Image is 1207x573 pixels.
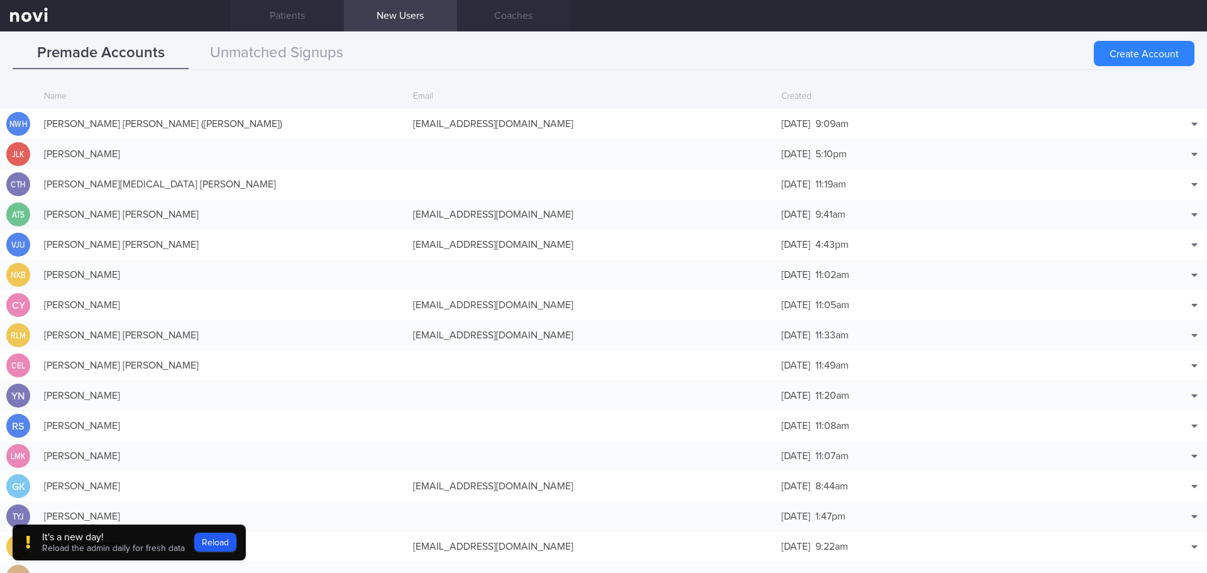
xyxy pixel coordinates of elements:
[38,202,407,227] div: [PERSON_NAME] [PERSON_NAME]
[38,443,407,469] div: [PERSON_NAME]
[781,300,810,310] span: [DATE]
[815,149,847,159] span: 5:10pm
[407,85,776,109] div: Email
[6,293,30,318] div: CY
[781,179,810,189] span: [DATE]
[815,240,849,250] span: 4:43pm
[6,474,30,499] div: GK
[407,474,776,499] div: [EMAIL_ADDRESS][DOMAIN_NAME]
[781,451,810,461] span: [DATE]
[8,203,28,227] div: ATS
[38,111,407,136] div: [PERSON_NAME] [PERSON_NAME] ([PERSON_NAME])
[38,353,407,378] div: [PERSON_NAME] [PERSON_NAME]
[8,112,28,136] div: NWH
[781,421,810,431] span: [DATE]
[38,142,407,167] div: [PERSON_NAME]
[38,262,407,287] div: [PERSON_NAME]
[815,360,849,370] span: 11:49am
[38,292,407,318] div: [PERSON_NAME]
[8,353,28,378] div: CEL
[6,384,30,408] div: YN
[781,119,810,129] span: [DATE]
[6,535,30,559] div: XS
[775,85,1144,109] div: Created
[781,330,810,340] span: [DATE]
[42,544,185,553] span: Reload the admin daily for fresh data
[781,391,810,401] span: [DATE]
[407,202,776,227] div: [EMAIL_ADDRESS][DOMAIN_NAME]
[42,531,185,543] div: It's a new day!
[815,542,848,552] span: 9:22am
[8,142,28,167] div: JLK
[815,421,849,431] span: 11:08am
[38,504,407,529] div: [PERSON_NAME]
[407,323,776,348] div: [EMAIL_ADDRESS][DOMAIN_NAME]
[194,533,236,552] button: Reload
[38,232,407,257] div: [PERSON_NAME] [PERSON_NAME]
[38,85,407,109] div: Name
[8,263,28,287] div: NKB
[38,474,407,499] div: [PERSON_NAME]
[38,413,407,438] div: [PERSON_NAME]
[815,270,849,280] span: 11:02am
[38,323,407,348] div: [PERSON_NAME] [PERSON_NAME]
[781,270,810,280] span: [DATE]
[407,292,776,318] div: [EMAIL_ADDRESS][DOMAIN_NAME]
[815,511,846,521] span: 1:47pm
[407,232,776,257] div: [EMAIL_ADDRESS][DOMAIN_NAME]
[781,149,810,159] span: [DATE]
[8,172,28,197] div: CTH
[1094,41,1194,66] button: Create Account
[38,172,407,197] div: [PERSON_NAME][MEDICAL_DATA] [PERSON_NAME]
[8,504,28,529] div: TYJ
[815,451,849,461] span: 11:07am
[38,383,407,408] div: [PERSON_NAME]
[815,391,849,401] span: 11:20am
[407,111,776,136] div: [EMAIL_ADDRESS][DOMAIN_NAME]
[781,511,810,521] span: [DATE]
[815,179,846,189] span: 11:19am
[781,481,810,491] span: [DATE]
[8,444,28,469] div: LMK
[815,209,846,220] span: 9:41am
[781,209,810,220] span: [DATE]
[815,330,849,340] span: 11:33am
[781,360,810,370] span: [DATE]
[13,38,189,69] button: Premade Accounts
[407,534,776,559] div: [EMAIL_ADDRESS][DOMAIN_NAME]
[781,542,810,552] span: [DATE]
[8,233,28,257] div: VJU
[189,38,365,69] button: Unmatched Signups
[6,414,30,438] div: RS
[781,240,810,250] span: [DATE]
[8,323,28,348] div: RLM
[815,481,848,491] span: 8:44am
[815,119,849,129] span: 9:09am
[815,300,849,310] span: 11:05am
